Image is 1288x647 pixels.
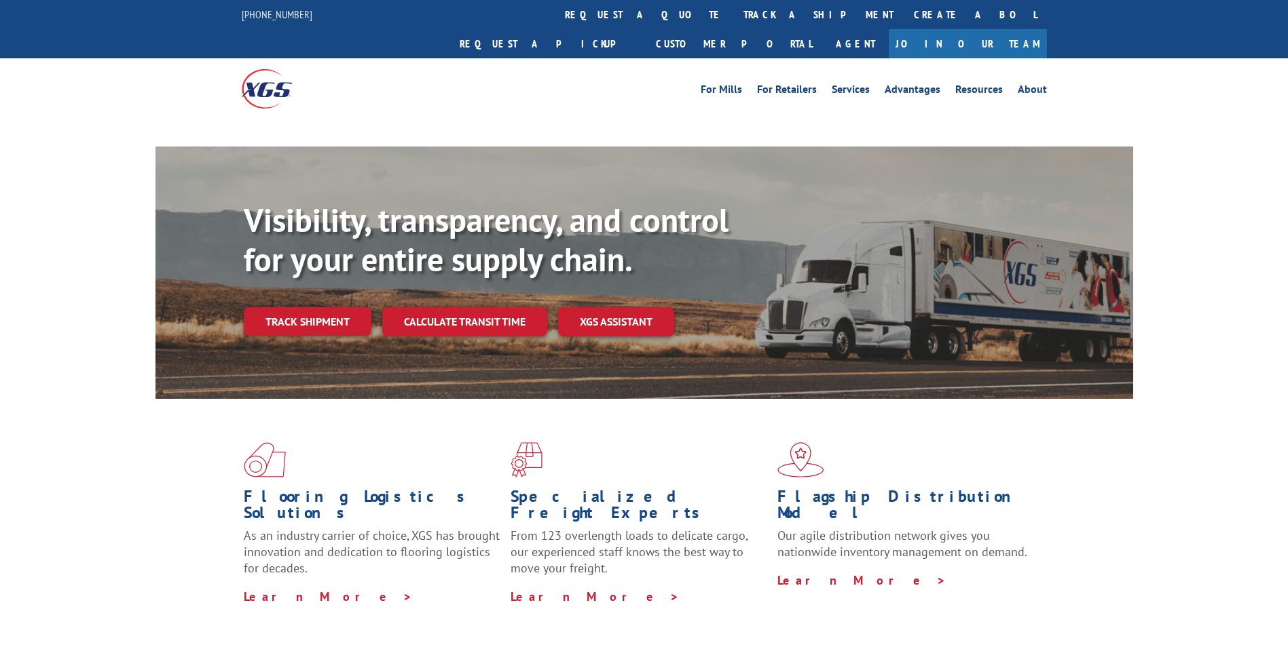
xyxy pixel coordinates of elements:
a: Track shipment [244,307,371,336]
h1: Flooring Logistics Solutions [244,488,500,528]
a: Calculate transit time [382,307,547,336]
span: Our agile distribution network gives you nationwide inventory management on demand. [777,528,1027,560]
a: [PHONE_NUMBER] [242,7,312,21]
img: xgs-icon-total-supply-chain-intelligence-red [244,442,286,477]
img: xgs-icon-focused-on-flooring-red [511,442,542,477]
a: Join Our Team [889,29,1047,58]
img: xgs-icon-flagship-distribution-model-red [777,442,824,477]
b: Visibility, transparency, and control for your entire supply chain. [244,199,729,280]
a: Agent [822,29,889,58]
a: Customer Portal [646,29,822,58]
a: Advantages [885,84,940,99]
h1: Flagship Distribution Model [777,488,1034,528]
a: For Mills [701,84,742,99]
p: From 123 overlength loads to delicate cargo, our experienced staff knows the best way to move you... [511,528,767,588]
a: Resources [955,84,1003,99]
h1: Specialized Freight Experts [511,488,767,528]
a: Learn More > [777,572,946,588]
a: Request a pickup [449,29,646,58]
a: For Retailers [757,84,817,99]
a: Learn More > [511,589,680,604]
a: Services [832,84,870,99]
a: About [1018,84,1047,99]
a: XGS ASSISTANT [558,307,674,336]
a: Learn More > [244,589,413,604]
span: As an industry carrier of choice, XGS has brought innovation and dedication to flooring logistics... [244,528,500,576]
